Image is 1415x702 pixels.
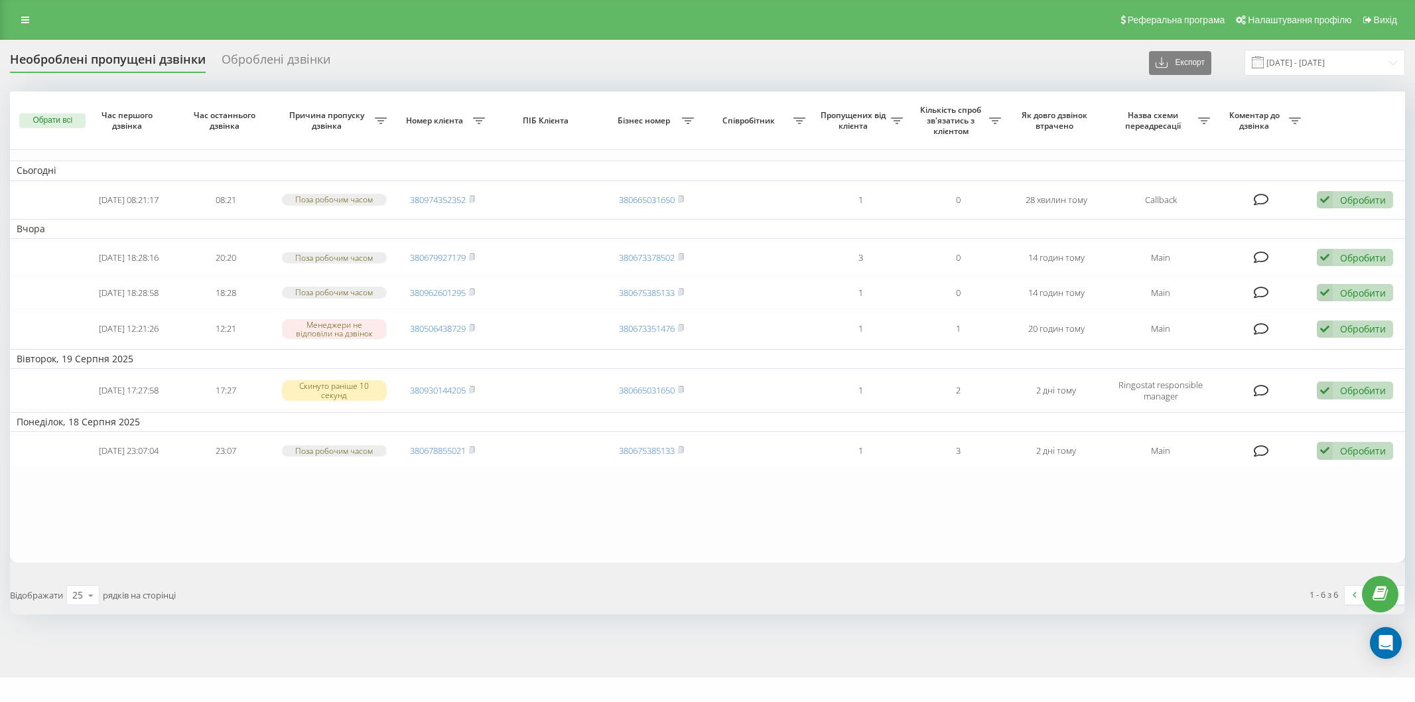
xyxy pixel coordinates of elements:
[1018,110,1094,131] span: Як довго дзвінок втрачено
[282,380,387,400] div: Скинуто раніше 10 секунд
[1105,435,1217,467] td: Main
[410,287,466,299] a: 380962601295
[1008,435,1105,467] td: 2 дні тому
[1105,242,1217,274] td: Main
[1105,277,1217,309] td: Main
[10,349,1405,369] td: Вівторок, 19 Серпня 2025
[1370,627,1402,659] div: Open Intercom Messenger
[80,435,177,467] td: [DATE] 23:07:04
[177,312,275,347] td: 12:21
[10,589,63,601] span: Відображати
[1340,322,1386,335] div: Обробити
[80,277,177,309] td: [DATE] 18:28:58
[410,384,466,396] a: 380930144205
[910,242,1007,274] td: 0
[1008,242,1105,274] td: 14 годин тому
[812,277,910,309] td: 1
[282,319,387,339] div: Менеджери не відповіли на дзвінок
[910,277,1007,309] td: 0
[91,110,167,131] span: Час першого дзвінка
[1105,184,1217,216] td: Callback
[400,115,472,126] span: Номер клієнта
[910,312,1007,347] td: 1
[410,194,466,206] a: 380974352352
[910,435,1007,467] td: 3
[80,372,177,409] td: [DATE] 17:27:58
[1340,384,1386,397] div: Обробити
[410,445,466,456] a: 380678855021
[10,161,1405,180] td: Сьогодні
[80,312,177,347] td: [DATE] 12:21:26
[812,242,910,274] td: 3
[282,445,387,456] div: Поза робочим часом
[1128,15,1225,25] span: Реферальна програма
[80,242,177,274] td: [DATE] 18:28:16
[1223,110,1289,131] span: Коментар до дзвінка
[619,445,675,456] a: 380675385133
[812,184,910,216] td: 1
[282,110,375,131] span: Причина пропуску дзвінка
[1340,194,1386,206] div: Обробити
[188,110,264,131] span: Час останнього дзвінка
[812,312,910,347] td: 1
[1149,51,1211,75] button: Експорт
[1105,372,1217,409] td: Ringostat responsible manager
[916,105,988,136] span: Кількість спроб зв'язатись з клієнтом
[177,242,275,274] td: 20:20
[103,589,176,601] span: рядків на сторінці
[1340,445,1386,457] div: Обробити
[503,115,591,126] span: ПІБ Клієнта
[282,252,387,263] div: Поза робочим часом
[619,384,675,396] a: 380665031650
[619,251,675,263] a: 380673378502
[282,194,387,205] div: Поза робочим часом
[177,435,275,467] td: 23:07
[1008,312,1105,347] td: 20 годин тому
[1008,184,1105,216] td: 28 хвилин тому
[222,52,330,73] div: Оброблені дзвінки
[910,184,1007,216] td: 0
[1112,110,1198,131] span: Назва схеми переадресації
[1248,15,1351,25] span: Налаштування профілю
[1374,15,1397,25] span: Вихід
[282,287,387,298] div: Поза робочим часом
[619,287,675,299] a: 380675385133
[1105,312,1217,347] td: Main
[10,412,1405,432] td: Понеділок, 18 Серпня 2025
[177,184,275,216] td: 08:21
[1310,588,1338,601] div: 1 - 6 з 6
[812,435,910,467] td: 1
[819,110,891,131] span: Пропущених від клієнта
[610,115,682,126] span: Бізнес номер
[619,322,675,334] a: 380673351476
[19,113,86,128] button: Обрати всі
[410,251,466,263] a: 380679927179
[707,115,793,126] span: Співробітник
[619,194,675,206] a: 380665031650
[812,372,910,409] td: 1
[72,589,83,602] div: 25
[1008,372,1105,409] td: 2 дні тому
[177,277,275,309] td: 18:28
[910,372,1007,409] td: 2
[410,322,466,334] a: 380506438729
[80,184,177,216] td: [DATE] 08:21:17
[10,219,1405,239] td: Вчора
[1008,277,1105,309] td: 14 годин тому
[177,372,275,409] td: 17:27
[1340,287,1386,299] div: Обробити
[10,52,206,73] div: Необроблені пропущені дзвінки
[1340,251,1386,264] div: Обробити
